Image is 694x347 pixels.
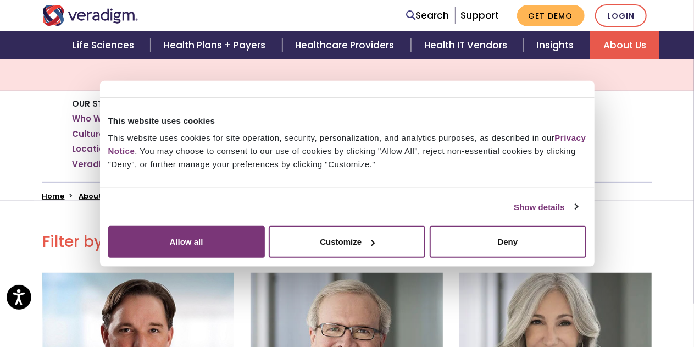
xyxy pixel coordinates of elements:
[59,31,151,59] a: Life Sciences
[517,5,585,26] a: Get Demo
[595,4,647,27] a: Login
[73,144,115,155] a: Locations
[43,233,107,251] h2: Filter by:
[282,31,411,59] a: Healthcare Providers
[108,114,586,127] div: This website uses cookies
[108,226,265,258] button: Allow all
[73,129,157,140] a: Culture and Values
[42,5,138,26] img: Veradigm logo
[42,191,65,201] a: Home
[430,226,586,258] button: Deny
[407,8,449,23] a: Search
[411,31,524,59] a: Health IT Vendors
[269,226,425,258] button: Customize
[590,31,659,59] a: About Us
[108,131,586,171] div: This website uses cookies for site operation, security, personalization, and analytics purposes, ...
[79,191,113,201] a: About Us
[524,31,590,59] a: Insights
[108,133,586,156] a: Privacy Notice
[73,159,155,170] a: Veradigm Network
[461,9,499,22] a: Support
[514,200,578,213] a: Show details
[73,113,125,124] a: Who We Are
[151,31,282,59] a: Health Plans + Payers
